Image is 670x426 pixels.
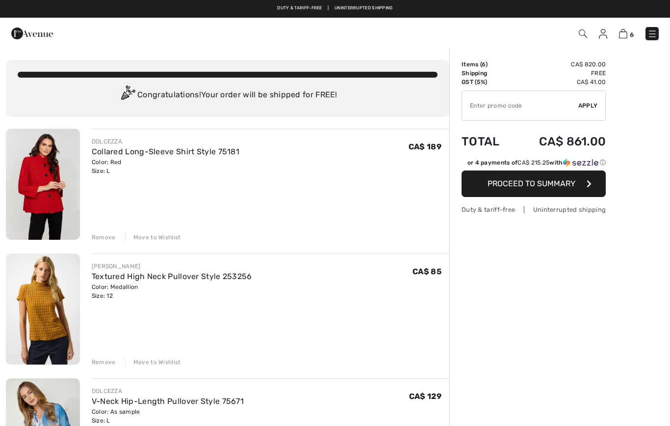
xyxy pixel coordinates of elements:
[599,29,607,39] img: My Info
[578,101,598,110] span: Apply
[482,61,486,68] span: 6
[462,69,514,78] td: Shipping
[514,69,606,78] td: Free
[619,28,634,39] a: 6
[619,29,627,38] img: Shopping Bag
[118,85,137,105] img: Congratulation2.svg
[92,387,244,396] div: DOLCEZZA
[514,60,606,69] td: CA$ 820.00
[409,142,441,151] span: CA$ 189
[6,254,80,365] img: Textured High Neck Pullover Style 253256
[92,262,252,271] div: [PERSON_NAME]
[92,233,116,242] div: Remove
[18,85,438,105] div: Congratulations! Your order will be shipped for FREE!
[517,159,549,166] span: CA$ 215.25
[92,147,239,156] a: Collared Long-Sleeve Shirt Style 75181
[92,397,244,406] a: V-Neck Hip-Length Pullover Style 75671
[462,78,514,86] td: GST (5%)
[647,29,657,39] img: Menu
[579,29,587,38] img: Search
[488,179,575,188] span: Proceed to Summary
[412,267,441,276] span: CA$ 85
[462,60,514,69] td: Items ( )
[467,158,606,167] div: or 4 payments of with
[514,125,606,158] td: CA$ 861.00
[563,158,598,167] img: Sezzle
[11,24,53,43] img: 1ère Avenue
[6,129,80,240] img: Collared Long-Sleeve Shirt Style 75181
[630,31,634,38] span: 6
[462,125,514,158] td: Total
[92,283,252,300] div: Color: Medallion Size: 12
[462,170,606,197] button: Proceed to Summary
[92,272,252,281] a: Textured High Neck Pullover Style 253256
[125,358,181,367] div: Move to Wishlist
[462,91,578,120] input: Promo code
[514,78,606,86] td: CA$ 41.00
[92,137,239,146] div: DOLCEZZA
[125,233,181,242] div: Move to Wishlist
[462,158,606,170] div: or 4 payments ofCA$ 215.25withSezzle Click to learn more about Sezzle
[462,205,606,214] div: Duty & tariff-free | Uninterrupted shipping
[92,358,116,367] div: Remove
[92,158,239,175] div: Color: Red Size: L
[92,407,244,425] div: Color: As sample Size: L
[11,28,53,37] a: 1ère Avenue
[409,392,441,401] span: CA$ 129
